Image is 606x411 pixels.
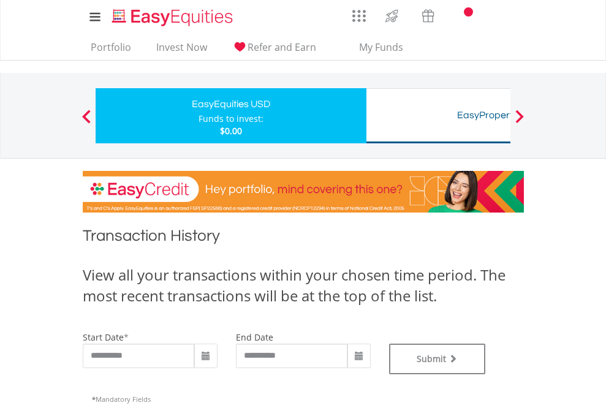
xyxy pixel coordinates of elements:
[236,331,273,343] label: end date
[446,3,477,28] a: Notifications
[477,3,509,28] a: FAQ's and Support
[83,265,524,307] div: View all your transactions within your chosen time period. The most recent transactions will be a...
[83,225,524,252] h1: Transaction History
[389,344,486,374] button: Submit
[382,6,402,26] img: thrive-v2.svg
[92,394,151,404] span: Mandatory Fields
[227,41,321,60] a: Refer and Earn
[151,41,212,60] a: Invest Now
[341,39,422,55] span: My Funds
[83,171,524,213] img: EasyCredit Promotion Banner
[344,3,374,23] a: AppsGrid
[410,3,446,26] a: Vouchers
[83,331,124,343] label: start date
[74,116,99,128] button: Previous
[352,9,366,23] img: grid-menu-icon.svg
[418,6,438,26] img: vouchers-v2.svg
[220,125,242,137] span: $0.00
[86,41,136,60] a: Portfolio
[509,3,540,30] a: My Profile
[107,3,238,28] a: Home page
[507,116,532,128] button: Next
[199,113,263,125] div: Funds to invest:
[103,96,359,113] div: EasyEquities USD
[248,40,316,54] span: Refer and Earn
[110,7,238,28] img: EasyEquities_Logo.png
